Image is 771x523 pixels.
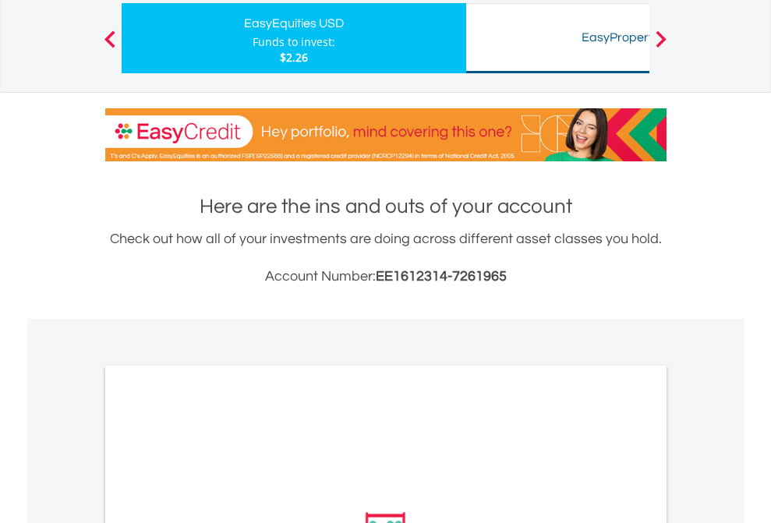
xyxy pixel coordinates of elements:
[105,108,667,161] img: EasyCredit Promotion Banner
[105,228,667,288] div: Check out how all of your investments are doing across different asset classes you hold.
[105,193,667,221] h1: Here are the ins and outs of your account
[645,38,677,54] button: Next
[376,269,507,284] span: EE1612314-7261965
[131,12,457,34] div: EasyEquities USD
[280,50,308,65] span: $2.26
[94,38,126,54] button: Previous
[253,34,335,50] div: Funds to invest:
[105,266,667,288] h3: Account Number:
